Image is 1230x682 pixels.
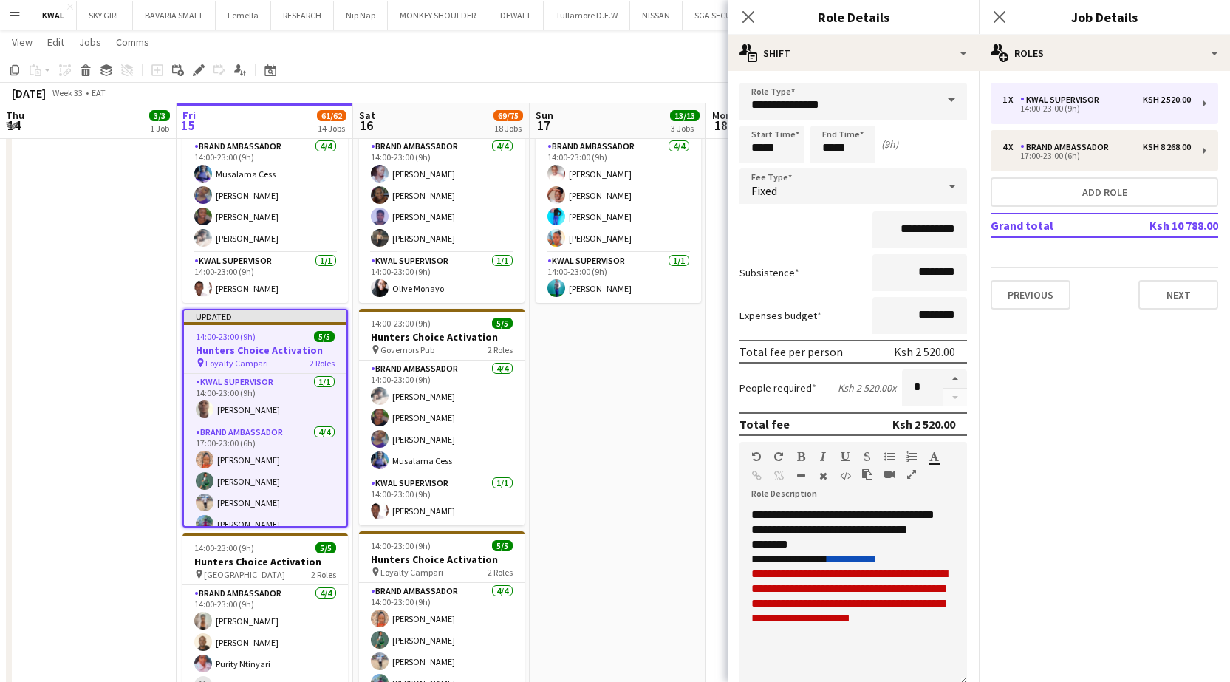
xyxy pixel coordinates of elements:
span: Loyalty Campari [205,358,268,369]
span: Sat [359,109,375,122]
button: HTML Code [840,470,850,482]
button: Paste as plain text [862,468,872,480]
div: Ksh 8 268.00 [1143,142,1191,152]
div: EAT [92,87,106,98]
span: 16 [357,117,375,134]
button: DEWALT [488,1,544,30]
div: Updated [184,310,346,322]
button: Underline [840,451,850,463]
button: RESEARCH [271,1,334,30]
span: 5/5 [492,318,513,329]
button: SKY GIRL [77,1,133,30]
label: People required [739,381,816,395]
span: 3/3 [149,110,170,121]
app-card-role: Brand Ambassador4/414:00-23:00 (9h)Musalama Cess[PERSON_NAME][PERSON_NAME][PERSON_NAME] [182,138,348,253]
app-card-role: Brand Ambassador4/414:00-23:00 (9h)[PERSON_NAME][PERSON_NAME][PERSON_NAME][PERSON_NAME] [359,138,525,253]
span: 2 Roles [310,358,335,369]
button: Clear Formatting [818,470,828,482]
div: 17:00-23:00 (6h) [1002,152,1191,160]
span: 14 [4,117,24,134]
app-job-card: 14:00-23:00 (9h)5/5Hunters Choice Activation Governors Pub2 RolesBrand Ambassador4/414:00-23:00 (... [359,309,525,525]
button: NISSAN [630,1,683,30]
app-card-role: Brand Ambassador4/414:00-23:00 (9h)[PERSON_NAME][PERSON_NAME][PERSON_NAME]Musalama Cess [359,361,525,475]
button: Horizontal Line [796,470,806,482]
div: Ksh 2 520.00 [1143,95,1191,105]
h3: Hunters Choice Activation [182,555,348,568]
button: Insert video [884,468,895,480]
button: Previous [991,280,1070,310]
span: 14:00-23:00 (9h) [371,540,431,551]
div: 1 x [1002,95,1020,105]
a: Edit [41,33,70,52]
span: 13/13 [670,110,700,121]
app-job-card: 14:00-23:00 (9h)5/5Hunters Choice Activation Governors Pub2 RolesBrand Ambassador4/414:00-23:00 (... [182,86,348,303]
div: Total fee [739,417,790,432]
div: 18 Jobs [494,123,522,134]
span: 5/5 [315,542,336,553]
div: KWAL SUPERVISOR [1020,95,1105,105]
span: 2 Roles [488,344,513,355]
span: [GEOGRAPHIC_DATA] [204,569,285,580]
button: Add role [991,177,1218,207]
button: KWAL [30,1,77,30]
app-card-role: KWAL SUPERVISOR1/114:00-23:00 (9h)[PERSON_NAME] [184,374,346,424]
button: MONKEY SHOULDER [388,1,488,30]
app-card-role: KWAL SUPERVISOR1/114:00-23:00 (9h)[PERSON_NAME] [536,253,701,303]
div: Ksh 2 520.00 x [838,381,896,395]
button: Tullamore D.E.W [544,1,630,30]
span: Governors Pub [380,344,434,355]
span: 14:00-23:00 (9h) [371,318,431,329]
span: Week 33 [49,87,86,98]
span: Thu [6,109,24,122]
app-job-card: 14:00-23:00 (9h)5/5Hunters Choice Activation Cliquor Bamburi2 RolesBrand Ambassador4/414:00-23:00... [359,86,525,303]
span: 61/62 [317,110,346,121]
button: Unordered List [884,451,895,463]
span: Fixed [751,183,777,198]
button: BAVARIA SMALT [133,1,216,30]
span: View [12,35,33,49]
span: 5/5 [492,540,513,551]
span: Sun [536,109,553,122]
span: 18 [710,117,731,134]
td: Grand total [991,214,1125,237]
button: Text Color [929,451,939,463]
div: 3 Jobs [671,123,699,134]
div: Total fee per person [739,344,843,359]
h3: Hunters Choice Activation [184,344,346,357]
span: 2 Roles [311,569,336,580]
button: SGA SECURITY [683,1,759,30]
app-job-card: Updated14:00-23:00 (9h)5/5Hunters Choice Activation Loyalty Campari2 RolesKWAL SUPERVISOR1/114:00... [182,309,348,528]
button: Next [1138,280,1218,310]
div: 1 Job [150,123,169,134]
a: View [6,33,38,52]
app-job-card: 14:00-23:00 (9h)5/5Hunters Choice Activation Swam wines kitale2 RolesBrand Ambassador4/414:00-23:... [536,86,701,303]
div: [DATE] [12,86,46,100]
label: Expenses budget [739,309,821,322]
span: 17 [533,117,553,134]
button: Ordered List [906,451,917,463]
app-card-role: KWAL SUPERVISOR1/114:00-23:00 (9h)[PERSON_NAME] [359,475,525,525]
button: Nip Nap [334,1,388,30]
button: Italic [818,451,828,463]
button: Redo [773,451,784,463]
app-card-role: KWAL SUPERVISOR1/114:00-23:00 (9h)Olive Monayo [359,253,525,303]
a: Jobs [73,33,107,52]
div: Ksh 2 520.00 [892,417,955,432]
button: Fullscreen [906,468,917,480]
app-card-role: Brand Ambassador4/414:00-23:00 (9h)[PERSON_NAME][PERSON_NAME][PERSON_NAME][PERSON_NAME] [536,138,701,253]
div: 14 Jobs [318,123,346,134]
span: 14:00-23:00 (9h) [196,331,256,342]
span: 69/75 [493,110,523,121]
h3: Role Details [728,7,979,27]
h3: Hunters Choice Activation [359,330,525,344]
span: 5/5 [314,331,335,342]
div: Roles [979,35,1230,71]
label: Subsistence [739,266,799,279]
a: Comms [110,33,155,52]
button: Bold [796,451,806,463]
div: Ksh 2 520.00 [894,344,955,359]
